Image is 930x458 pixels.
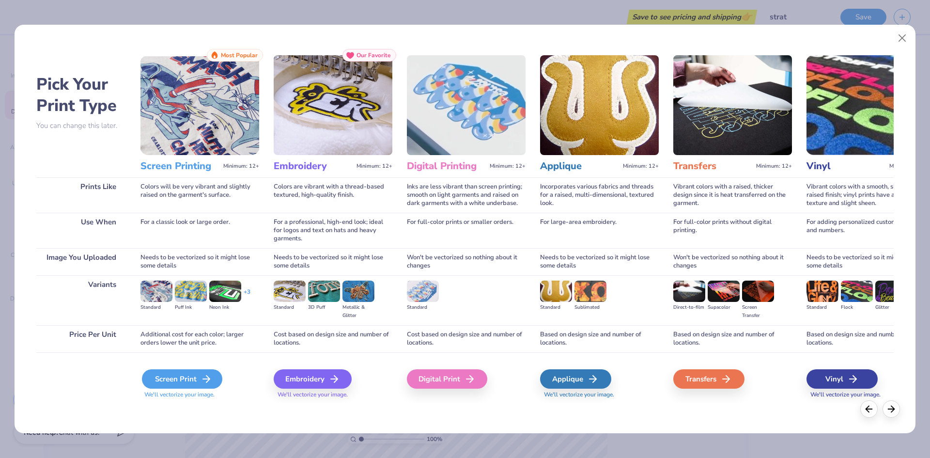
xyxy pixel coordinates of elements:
img: Puff Ink [175,281,207,302]
div: Transfers [673,369,744,389]
span: Minimum: 12+ [356,163,392,170]
div: For a professional, high-end look; ideal for logos and text on hats and heavy garments. [274,213,392,248]
div: Glitter [875,303,907,312]
div: Incorporates various fabrics and threads for a raised, multi-dimensional, textured look. [540,177,659,213]
div: Vibrant colors with a smooth, slightly raised finish; vinyl prints have a consistent texture and ... [806,177,925,213]
img: Supacolor [708,281,740,302]
img: Standard [274,281,306,302]
p: You can change this later. [36,122,126,130]
img: Screen Printing [140,55,259,155]
span: We'll vectorize your image. [806,391,925,399]
img: Vinyl [806,55,925,155]
img: 3D Puff [308,281,340,302]
div: Standard [140,303,172,312]
div: Supacolor [708,303,740,312]
div: Based on design size and number of locations. [540,325,659,352]
span: Minimum: 12+ [490,163,526,170]
div: Standard [806,303,838,312]
div: Needs to be vectorized so it might lose some details [540,248,659,275]
h2: Pick Your Print Type [36,74,126,116]
span: Minimum: 12+ [889,163,925,170]
img: Standard [140,281,172,302]
div: Digital Print [407,369,487,389]
div: Screen Transfer [742,303,774,320]
div: Prints Like [36,177,126,213]
div: 3D Puff [308,303,340,312]
img: Standard [806,281,838,302]
div: Vibrant colors with a raised, thicker design since it is heat transferred on the garment. [673,177,792,213]
div: Metallic & Glitter [342,303,374,320]
div: Neon Ink [209,303,241,312]
div: Sublimated [574,303,606,312]
div: For large-area embroidery. [540,213,659,248]
div: Flock [841,303,873,312]
h3: Digital Printing [407,160,486,173]
span: Minimum: 12+ [623,163,659,170]
img: Glitter [875,281,907,302]
img: Embroidery [274,55,392,155]
img: Transfers [673,55,792,155]
div: For adding personalized custom names and numbers. [806,213,925,248]
div: Cost based on design size and number of locations. [274,325,392,352]
img: Sublimated [574,281,606,302]
div: Colors are vibrant with a thread-based textured, high-quality finish. [274,177,392,213]
div: Puff Ink [175,303,207,312]
img: Neon Ink [209,281,241,302]
div: Needs to be vectorized so it might lose some details [806,248,925,275]
div: Needs to be vectorized so it might lose some details [274,248,392,275]
div: Colors will be very vibrant and slightly raised on the garment's surface. [140,177,259,213]
span: Minimum: 12+ [223,163,259,170]
span: We'll vectorize your image. [540,391,659,399]
div: Use When [36,213,126,248]
div: Needs to be vectorized so it might lose some details [140,248,259,275]
div: Based on design size and number of locations. [673,325,792,352]
span: Minimum: 12+ [756,163,792,170]
div: Standard [540,303,572,312]
div: For full-color prints without digital printing. [673,213,792,248]
div: Screen Print [142,369,222,389]
div: For a classic look or large order. [140,213,259,248]
h3: Vinyl [806,160,885,173]
div: Cost based on design size and number of locations. [407,325,526,352]
h3: Transfers [673,160,752,173]
img: Direct-to-film [673,281,705,302]
div: Inks are less vibrant than screen printing; smooth on light garments and raised on dark garments ... [407,177,526,213]
span: We'll vectorize your image. [274,391,392,399]
h3: Embroidery [274,160,353,173]
img: Metallic & Glitter [342,281,374,302]
div: For full-color prints or smaller orders. [407,213,526,248]
span: Our Favorite [356,52,391,59]
img: Applique [540,55,659,155]
span: Most Popular [221,52,258,59]
div: Applique [540,369,611,389]
div: Embroidery [274,369,352,389]
button: Close [893,29,912,47]
img: Digital Printing [407,55,526,155]
img: Standard [540,281,572,302]
div: Price Per Unit [36,325,126,352]
div: Additional cost for each color; larger orders lower the unit price. [140,325,259,352]
img: Standard [407,281,439,302]
img: Screen Transfer [742,281,774,302]
h3: Screen Printing [140,160,219,173]
div: Direct-to-film [673,303,705,312]
span: We'll vectorize your image. [140,391,259,399]
div: Won't be vectorized so nothing about it changes [407,248,526,275]
h3: Applique [540,160,619,173]
div: + 3 [244,288,250,304]
div: Variants [36,275,126,325]
div: Image You Uploaded [36,248,126,275]
img: Flock [841,281,873,302]
div: Based on design size and number of locations. [806,325,925,352]
div: Vinyl [806,369,878,389]
div: Standard [407,303,439,312]
div: Won't be vectorized so nothing about it changes [673,248,792,275]
div: Standard [274,303,306,312]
